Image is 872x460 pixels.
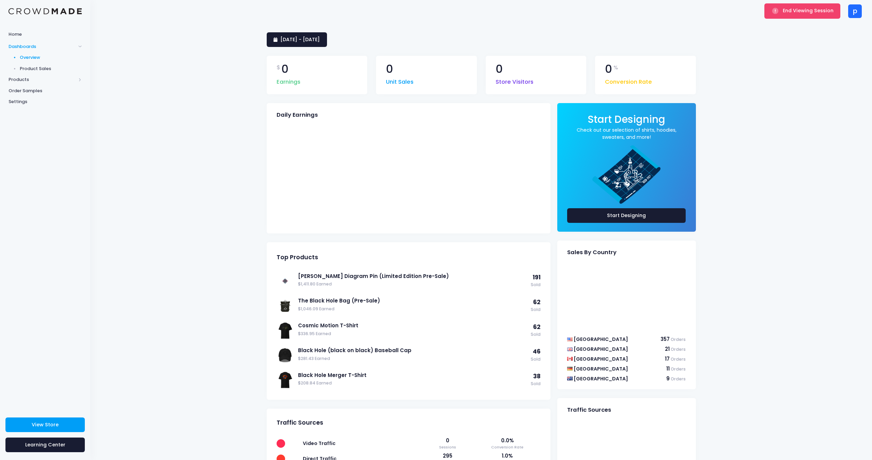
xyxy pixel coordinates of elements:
span: [DATE] - [DATE] [280,36,320,43]
a: Start Designing [588,118,665,125]
span: Top Products [277,254,318,261]
span: Learning Center [25,441,65,448]
span: 357 [660,335,670,343]
span: Dashboards [9,43,76,50]
span: % [613,64,618,72]
span: Product Sales [20,65,82,72]
span: Home [9,31,82,38]
a: Black Hole (black on black) Baseball Cap [298,347,527,354]
span: Video Traffic [303,440,336,447]
span: 0 [281,64,289,75]
span: 17 [665,355,670,362]
span: Products [9,76,76,83]
span: [GEOGRAPHIC_DATA] [574,346,628,352]
span: 0 [496,64,503,75]
span: $1,046.09 Earned [298,306,527,312]
span: 9 [666,375,670,382]
span: $281.43 Earned [298,356,527,362]
span: 0 [428,437,467,444]
span: $336.95 Earned [298,331,527,337]
span: $1,411.80 Earned [298,281,527,287]
a: The Black Hole Bag (Pre-Sale) [298,297,527,305]
span: 21 [665,345,670,352]
span: Unit Sales [386,75,414,86]
span: Sessions [428,444,467,450]
span: Traffic Sources [277,419,323,426]
span: Start Designing [588,112,665,126]
span: [GEOGRAPHIC_DATA] [574,375,628,382]
span: Orders [671,376,686,382]
span: [GEOGRAPHIC_DATA] [574,356,628,362]
span: Overview [20,54,82,61]
span: Earnings [277,75,300,86]
span: Conversion Rate [474,444,541,450]
span: Sold [531,331,541,338]
a: Start Designing [567,208,686,223]
span: 0 [386,64,393,75]
a: Check out our selection of shirts, hoodies, sweaters, and more! [567,127,686,141]
a: [PERSON_NAME] Diagram Pin (Limited Edition Pre-Sale) [298,273,527,280]
img: Logo [9,8,82,15]
span: Order Samples [9,87,82,94]
span: Daily Earnings [277,112,318,118]
span: Traffic Sources [567,407,611,413]
a: View Store [5,417,85,432]
span: End Viewing Session [783,7,834,14]
span: Sold [531,381,541,387]
span: Orders [671,336,686,342]
span: 38 [533,372,541,380]
span: 0 [605,64,612,75]
span: [GEOGRAPHIC_DATA] [574,365,628,372]
span: Sold [531,307,541,313]
span: Store Visitors [496,75,533,86]
span: [GEOGRAPHIC_DATA] [574,336,628,343]
a: Cosmic Motion T-Shirt [298,322,527,329]
span: 191 [533,273,541,281]
button: End Viewing Session [764,3,840,18]
span: Sales By Country [567,249,617,256]
span: 62 [533,298,541,306]
span: 1.0% [474,452,541,460]
span: Sold [531,282,541,288]
span: $208.84 Earned [298,380,527,387]
a: Learning Center [5,438,85,452]
span: Sold [531,356,541,363]
span: Settings [9,98,82,105]
span: Orders [671,346,686,352]
span: $ [277,64,280,72]
span: 46 [533,347,541,356]
span: Orders [671,366,686,372]
span: Orders [671,356,686,362]
span: Conversion Rate [605,75,652,86]
a: [DATE] - [DATE] [267,32,327,47]
span: 295 [428,452,467,460]
span: 62 [533,323,541,331]
span: 11 [666,365,670,372]
span: View Store [32,421,59,428]
a: Black Hole Merger T-Shirt [298,372,527,379]
div: p [848,4,862,18]
span: 0.0% [474,437,541,444]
